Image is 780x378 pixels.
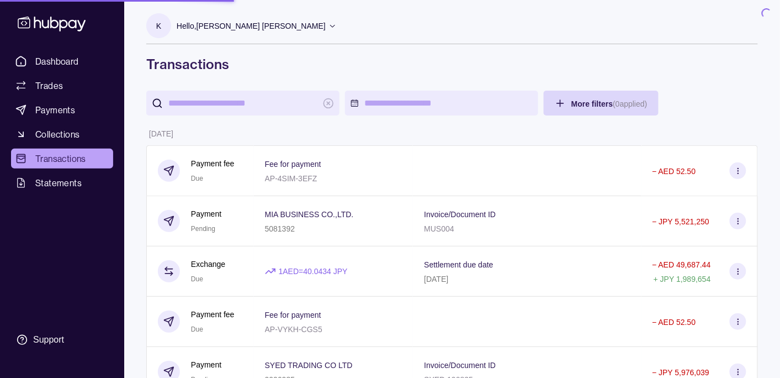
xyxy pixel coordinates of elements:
a: Support [11,328,113,351]
p: K [156,20,161,32]
p: MUS004 [424,224,454,233]
span: Due [191,326,203,333]
button: More filters(0applied) [544,91,659,116]
input: search [168,91,317,116]
span: Due [191,175,203,182]
p: Payment [191,208,221,220]
p: Payment fee [191,308,235,321]
a: Statements [11,173,113,193]
p: Payment [191,359,221,371]
p: AP-VYKH-CGS5 [265,325,322,334]
span: Payments [35,103,75,117]
p: − AED 52.50 [652,318,696,327]
p: Exchange [191,258,225,270]
p: Fee for payment [265,160,321,169]
p: − JPY 5,521,250 [652,217,710,226]
div: Support [33,334,64,346]
p: 5081392 [265,224,295,233]
span: More filters [571,99,648,108]
span: Pending [191,225,215,233]
span: Collections [35,128,79,141]
a: Collections [11,124,113,144]
p: Payment fee [191,158,235,170]
p: Fee for payment [265,311,321,319]
p: Hello, [PERSON_NAME] [PERSON_NAME] [177,20,326,32]
p: Invoice/Document ID [424,210,496,219]
span: Statements [35,176,82,190]
p: − JPY 5,976,039 [652,368,710,377]
p: 1 AED = 40.0434 JPY [279,265,348,277]
p: − AED 49,687.44 [652,260,711,269]
a: Dashboard [11,51,113,71]
p: + JPY 1,989,654 [654,275,711,283]
p: MIA BUSINESS CO.,LTD. [265,210,354,219]
h1: Transactions [146,55,758,73]
p: [DATE] [424,275,448,283]
p: AP-4SIM-3EFZ [265,174,317,183]
a: Trades [11,76,113,96]
a: Transactions [11,149,113,169]
p: Invoice/Document ID [424,361,496,370]
p: Settlement due date [424,260,493,269]
p: SYED TRADING CO LTD [265,361,353,370]
span: Transactions [35,152,86,165]
span: Trades [35,79,63,92]
span: Dashboard [35,55,79,68]
p: [DATE] [149,129,173,138]
p: − AED 52.50 [652,167,696,176]
p: ( 0 applied) [613,99,647,108]
span: Due [191,275,203,283]
a: Payments [11,100,113,120]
